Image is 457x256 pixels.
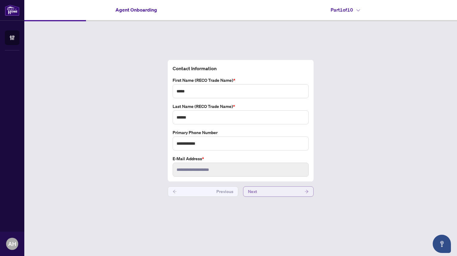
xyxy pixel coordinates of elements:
label: Primary Phone Number [173,129,309,136]
img: logo [5,5,19,16]
button: Open asap [433,235,451,253]
span: arrow-right [304,189,309,194]
h4: Contact Information [173,65,309,72]
h4: Part 1 of 10 [331,6,360,13]
label: E-mail Address [173,155,309,162]
button: Previous [168,186,238,197]
h4: Agent Onboarding [115,6,157,13]
span: Next [248,187,257,196]
button: Next [243,186,314,197]
label: Last Name (RECO Trade Name) [173,103,309,110]
span: AH [8,240,16,248]
label: First Name (RECO Trade Name) [173,77,309,84]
